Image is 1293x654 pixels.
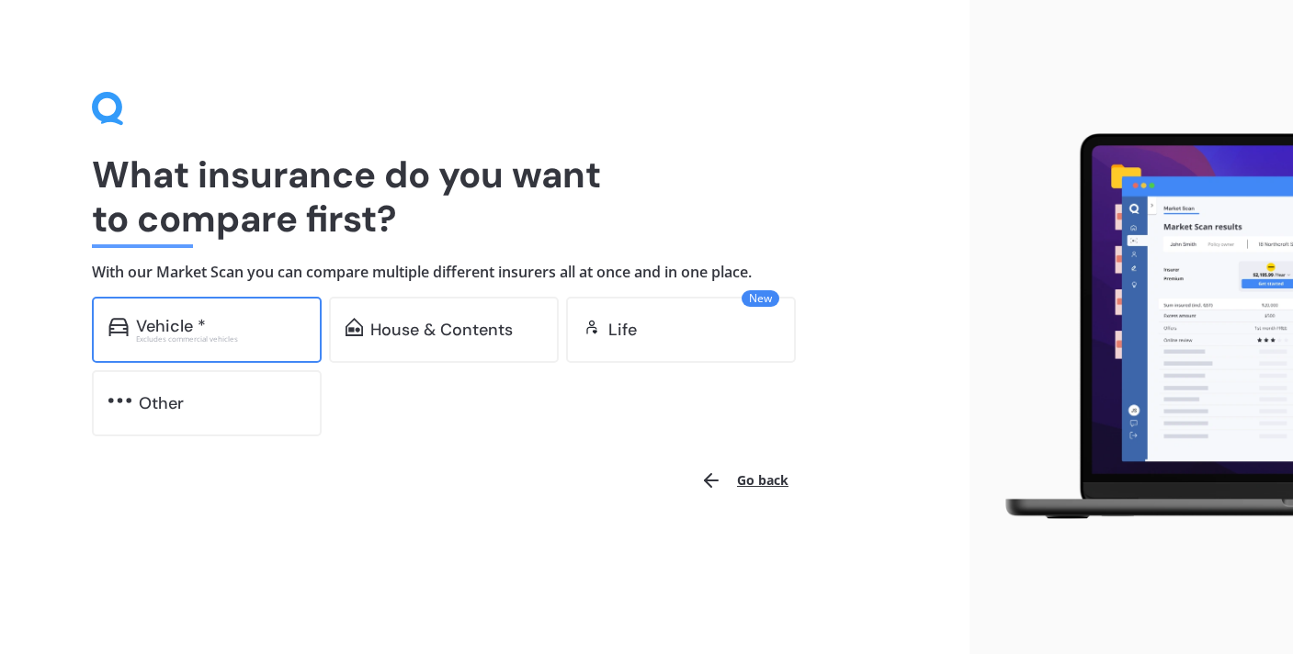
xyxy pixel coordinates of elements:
[136,317,206,335] div: Vehicle *
[139,394,184,412] div: Other
[92,263,878,282] h4: With our Market Scan you can compare multiple different insurers all at once and in one place.
[608,321,637,339] div: Life
[108,318,129,336] img: car.f15378c7a67c060ca3f3.svg
[742,290,779,307] span: New
[689,458,800,502] button: Go back
[370,321,513,339] div: House & Contents
[346,318,363,336] img: home-and-contents.b802091223b8502ef2dd.svg
[108,391,131,410] img: other.81dba5aafe580aa69f38.svg
[136,335,305,343] div: Excludes commercial vehicles
[583,318,601,336] img: life.f720d6a2d7cdcd3ad642.svg
[92,152,878,241] h1: What insurance do you want to compare first?
[984,125,1293,530] img: laptop.webp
